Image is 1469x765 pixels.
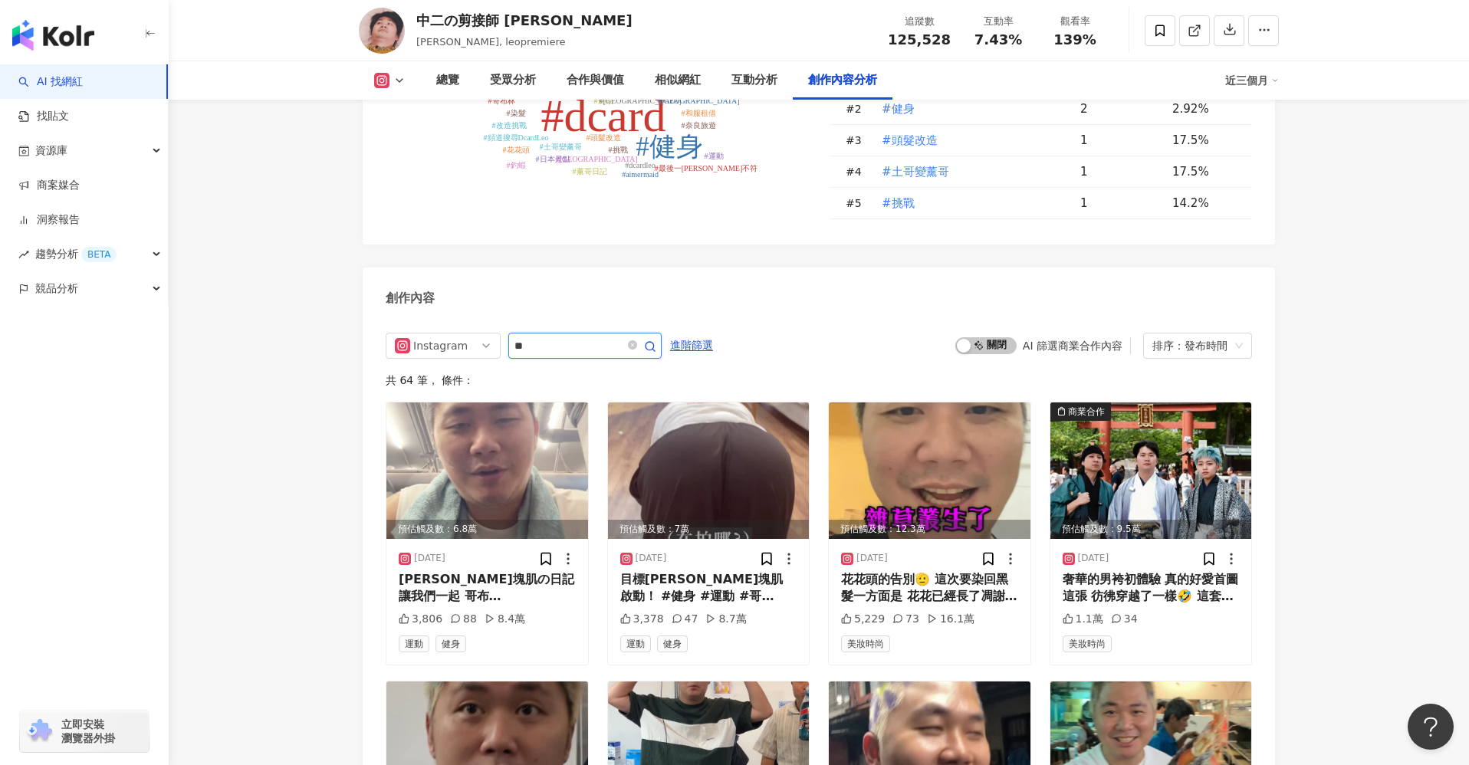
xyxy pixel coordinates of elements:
[492,121,527,130] tspan: #改造挑戰
[1080,195,1160,212] div: 1
[1172,100,1237,117] div: 2.92%
[416,36,565,48] span: [PERSON_NAME], leopremiere
[1068,404,1105,419] div: 商業合作
[18,249,29,260] span: rise
[1050,520,1252,539] div: 預估觸及數：9.5萬
[682,109,716,117] tspan: #和服租借
[386,290,435,307] div: 創作內容
[1050,402,1252,539] div: post-image商業合作預估觸及數：9.5萬
[869,156,1068,188] td: #土哥變薰哥
[892,612,919,627] div: 73
[587,133,621,142] tspan: #頭髮改造
[636,132,703,162] tspan: #健身
[359,8,405,54] img: KOL Avatar
[620,635,651,652] span: 運動
[1050,402,1252,539] img: post-image
[731,71,777,90] div: 互動分析
[1078,552,1109,565] div: [DATE]
[540,143,582,151] tspan: #土哥變薰哥
[705,152,724,160] tspan: #運動
[12,20,94,51] img: logo
[414,552,445,565] div: [DATE]
[1160,188,1252,219] td: 14.2%
[25,719,54,744] img: chrome extension
[18,74,83,90] a: searchAI 找網紅
[567,71,624,90] div: 合作與價值
[413,333,463,358] div: Instagram
[18,212,80,228] a: 洞察報告
[620,612,664,627] div: 3,378
[846,100,869,117] div: # 2
[594,97,613,105] tspan: #剃頭
[628,338,637,353] span: close-circle
[869,94,1068,125] td: #健身
[608,520,810,539] div: 預估觸及數：7萬
[1023,340,1122,352] div: AI 篩選商業合作內容
[507,161,526,169] tspan: #釣蝦
[1080,163,1160,180] div: 1
[869,125,1068,156] td: #頭髮改造
[888,14,951,29] div: 追蹤數
[18,109,69,124] a: 找貼文
[386,374,1252,386] div: 共 64 筆 ， 條件：
[490,71,536,90] div: 受眾分析
[881,156,950,187] button: #土哥變薰哥
[1172,132,1237,149] div: 17.5%
[556,155,638,163] tspan: #[GEOGRAPHIC_DATA]
[1063,635,1112,652] span: 美妝時尚
[655,71,701,90] div: 相似網紅
[386,402,588,539] img: post-image
[1053,32,1096,48] span: 139%
[628,340,637,350] span: close-circle
[20,711,149,752] a: chrome extension立即安裝 瀏覽器外掛
[869,188,1068,219] td: #挑戰
[1160,125,1252,156] td: 17.5%
[829,520,1030,539] div: 預估觸及數：12.3萬
[625,161,655,169] tspan: #dcardleo
[1152,333,1229,358] div: 排序：發布時間
[705,612,746,627] div: 8.7萬
[541,90,665,141] tspan: #dcard
[882,195,915,212] span: #挑戰
[1160,156,1252,188] td: 17.5%
[841,635,890,652] span: 美妝時尚
[609,146,628,154] tspan: #挑戰
[808,71,877,90] div: 創作內容分析
[888,31,951,48] span: 125,528
[1046,14,1104,29] div: 觀看率
[1172,163,1237,180] div: 17.5%
[636,552,667,565] div: [DATE]
[829,402,1030,539] img: post-image
[974,32,1022,48] span: 7.43%
[881,94,915,124] button: #健身
[655,164,758,172] tspan: #最後一[PERSON_NAME]不符
[488,97,515,105] tspan: #哥布林
[622,170,659,179] tspan: #aimermaid
[841,571,1018,606] div: 花花頭的告別🫡 這次要染回黑髮一方面是 花花已經長了凋謝了 另一方面是拍攝需求所以要染回黑髮😌 大家比較喜歡薰哥還是土哥呢？ #改造挑戰 #花花頭 #人生里程碑
[81,247,117,262] div: BETA
[61,717,115,745] span: 立即安裝 瀏覽器外掛
[35,237,117,271] span: 趨勢分析
[620,571,797,606] div: 目標[PERSON_NAME]塊肌 啟動！ #健身 #運動 #哥[PERSON_NAME]林
[672,612,698,627] div: 47
[416,11,633,30] div: 中二の剪接師 [PERSON_NAME]
[399,612,442,627] div: 3,806
[435,635,466,652] span: 健身
[881,125,938,156] button: #頭髮改造
[882,163,949,180] span: #土哥變薰哥
[670,333,713,358] span: 進階篩選
[484,133,549,142] tspan: #頻道搜尋DcardLeo
[608,402,810,539] img: post-image
[503,146,530,154] tspan: #花花頭
[1080,132,1160,149] div: 1
[1063,612,1103,627] div: 1.1萬
[846,163,869,180] div: # 4
[1225,68,1279,93] div: 近三個月
[1063,571,1240,606] div: 奢華的男袴初體驗 真的好愛首圖這張 彷彿穿越了一樣🤣 這套服裝穿上去有別於一般和服👘 直接霸氣都出來😌🤣 詳細的體驗租借資訊 在最新頻道的影片！ 不得不說 丹[PERSON_NAME]跟[PER...
[882,132,938,149] span: #頭髮改造
[536,155,570,163] tspan: #日本景點
[881,188,915,218] button: #挑戰
[399,635,429,652] span: 運動
[485,612,525,627] div: 8.4萬
[35,271,78,306] span: 競品分析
